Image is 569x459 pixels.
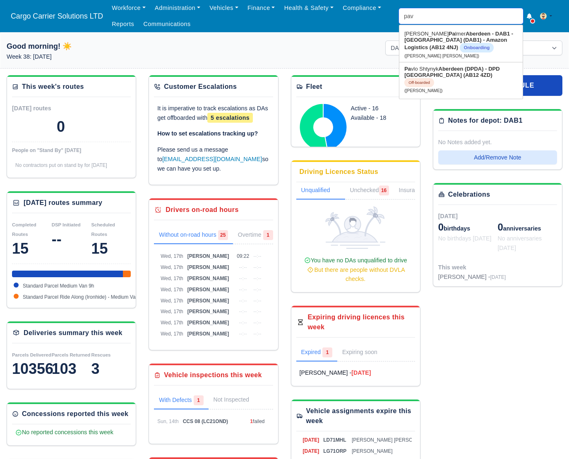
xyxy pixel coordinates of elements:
[239,287,247,293] span: --:--
[22,409,128,419] div: Concessions reported this week
[12,147,131,154] div: People on "Stand By" [DATE]
[399,27,523,62] a: [PERSON_NAME]PalmerAberdeen - DAB1 - [GEOGRAPHIC_DATA] (DAB1) - Amazon Logistics (AB12 4NJ) Onboa...
[438,272,506,282] div: [PERSON_NAME] -
[394,182,439,200] a: Insurance
[300,167,379,177] div: Driving Licences Status
[438,138,557,147] div: No Notes added yet.
[323,437,346,443] span: LD71MHL
[194,395,204,405] span: 1
[404,66,411,72] strong: Pa
[306,82,322,92] div: Fleet
[263,230,273,240] span: 1
[157,104,269,123] p: It is imperative to track escalations as DAs get offboarded with
[438,213,458,219] span: [DATE]
[308,312,415,332] div: Expiring driving licences this week
[438,264,466,271] span: This week
[12,361,52,377] div: 10356
[166,205,238,215] div: Drivers on-road hours
[323,448,346,454] span: LG71ORP
[253,276,261,281] span: --:--
[12,240,52,257] div: 15
[438,150,557,164] button: Add/Remove Note
[351,104,411,113] div: Active - 16
[187,287,229,293] span: [PERSON_NAME]
[404,66,499,78] strong: Aberdeen (DPDA) - DPD [GEOGRAPHIC_DATA] (AB12 4ZD)
[300,368,412,378] a: [PERSON_NAME] -[DATE]
[351,113,411,123] div: Available - 18
[12,104,72,113] div: [DATE] routes
[497,221,503,233] span: 0
[107,16,139,32] a: Reports
[253,309,261,314] span: --:--
[24,198,102,208] div: [DATE] routes summary
[253,331,261,337] span: --:--
[239,298,247,304] span: --:--
[337,344,394,361] a: Expiring soon
[404,78,434,87] span: Off-boarded
[161,287,183,293] span: Wed, 17th
[352,448,393,454] span: [PERSON_NAME]
[399,62,523,97] a: Pavlo ShtynykAberdeen (DPDA) - DPD [GEOGRAPHIC_DATA] (AB12 4ZD) Off-boarded ([PERSON_NAME])
[306,406,415,426] div: Vehicle assignments expire this week
[12,352,51,357] small: Parcels Delivered
[164,370,262,380] div: Vehicle inspections this week
[322,347,332,357] span: 1
[303,448,319,454] span: [DATE]
[7,40,184,52] h1: Good morning! ☀️
[253,253,261,259] span: --:--
[164,82,237,92] div: Customer Escalations
[239,276,247,281] span: --:--
[352,437,435,443] span: [PERSON_NAME] [PERSON_NAME]
[438,221,498,234] div: birthdays
[161,276,183,281] span: Wed, 17th
[253,298,261,304] span: --:--
[162,156,262,162] a: [EMAIL_ADDRESS][DOMAIN_NAME]
[379,186,389,195] span: 16
[404,54,479,58] small: ([PERSON_NAME] [PERSON_NAME])
[7,8,107,24] a: Cargo Carrier Solutions LTD
[237,253,249,259] span: 09:22
[351,369,371,376] strong: [DATE]
[528,419,569,459] iframe: Chat Widget
[209,392,254,408] a: Not Inspected
[404,31,513,50] strong: Aberdeen - DAB1 - [GEOGRAPHIC_DATA] (DAB1) - Amazon Logistics (AB12 4NJ)
[300,256,412,284] div: You have no DAs unqualified to drive
[497,221,557,234] div: anniversaries
[303,437,319,443] span: [DATE]
[239,320,247,326] span: --:--
[300,265,412,284] div: But there are people without DVLA checks.
[345,182,394,200] a: Unchecked
[52,231,91,247] div: --
[239,331,247,337] span: --:--
[161,331,183,337] span: Wed, 17th
[448,116,523,126] div: Notes for depot: DAB1
[12,222,36,237] small: Completed Routes
[52,361,91,377] div: 103
[239,264,247,270] span: --:--
[404,88,442,93] small: ([PERSON_NAME])
[15,429,113,435] span: No reported concessions this week
[296,182,345,200] a: Unqualified
[24,328,122,338] div: Deliveries summary this week
[449,31,455,37] strong: Pa
[91,222,115,237] small: Scheduled Routes
[7,52,184,62] p: Week 38: [DATE]
[161,253,183,259] span: Wed, 17th
[183,419,228,424] span: CCS 08 (LC21OND)
[23,283,94,289] span: Standard Parcel Medium Van 9h
[187,264,229,270] span: [PERSON_NAME]
[187,309,229,314] span: [PERSON_NAME]
[490,274,506,280] span: [DATE]
[399,8,523,24] input: Search...
[253,264,261,270] span: --:--
[154,227,233,244] a: Without on-road hours
[207,113,253,123] span: 5 escalations
[91,361,131,377] div: 3
[157,419,178,424] span: Sun, 14th
[23,294,145,300] span: Standard Parcel Ride Along (Ironhide) - Medium Van 9h
[157,129,269,138] p: How to set escalations tracking up?
[187,276,229,281] span: [PERSON_NAME]
[187,298,229,304] span: [PERSON_NAME]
